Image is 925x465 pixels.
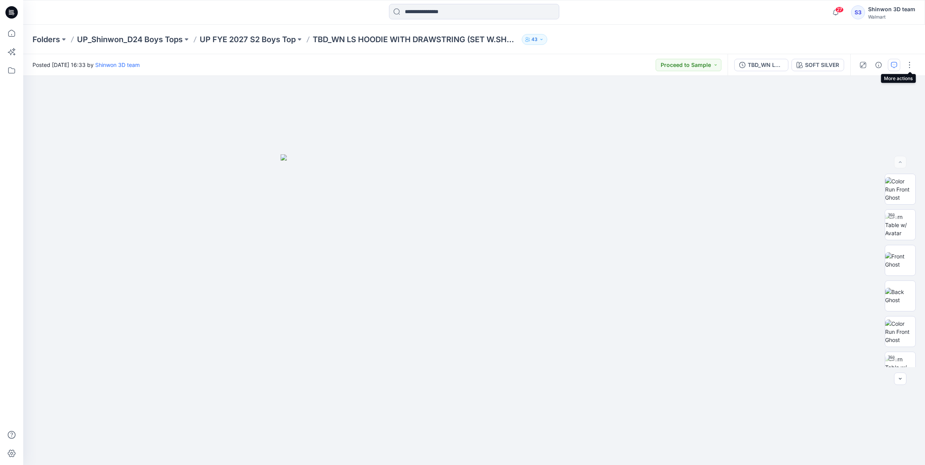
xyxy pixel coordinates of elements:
img: Front Ghost [885,252,915,268]
a: Folders [33,34,60,45]
a: Shinwon 3D team [95,62,140,68]
span: 27 [835,7,844,13]
img: Turn Table w/ Avatar [885,355,915,380]
div: Walmart [868,14,915,20]
div: TBD_WN LS HOODIE WITH DRAWSTRING (SET W.SHORTS) [748,61,783,69]
button: 43 [522,34,547,45]
a: UP_Shinwon_D24 Boys Tops [77,34,183,45]
img: Color Run Front Ghost [885,177,915,202]
div: S3 [851,5,865,19]
button: TBD_WN LS HOODIE WITH DRAWSTRING (SET W.SHORTS) [734,59,788,71]
div: Shinwon 3D team [868,5,915,14]
p: TBD_WN LS HOODIE WITH DRAWSTRING (SET W.SHORTS) [313,34,519,45]
button: Details [872,59,885,71]
span: Posted [DATE] 16:33 by [33,61,140,69]
img: Back Ghost [885,288,915,304]
img: Turn Table w/ Avatar [885,213,915,237]
img: eyJhbGciOiJIUzI1NiIsImtpZCI6IjAiLCJzbHQiOiJzZXMiLCJ0eXAiOiJKV1QifQ.eyJkYXRhIjp7InR5cGUiOiJzdG9yYW... [281,154,668,465]
div: SOFT SILVER [805,61,839,69]
img: Color Run Front Ghost [885,320,915,344]
p: 43 [531,35,538,44]
button: SOFT SILVER [791,59,844,71]
a: UP FYE 2027 S2 Boys Top [200,34,296,45]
